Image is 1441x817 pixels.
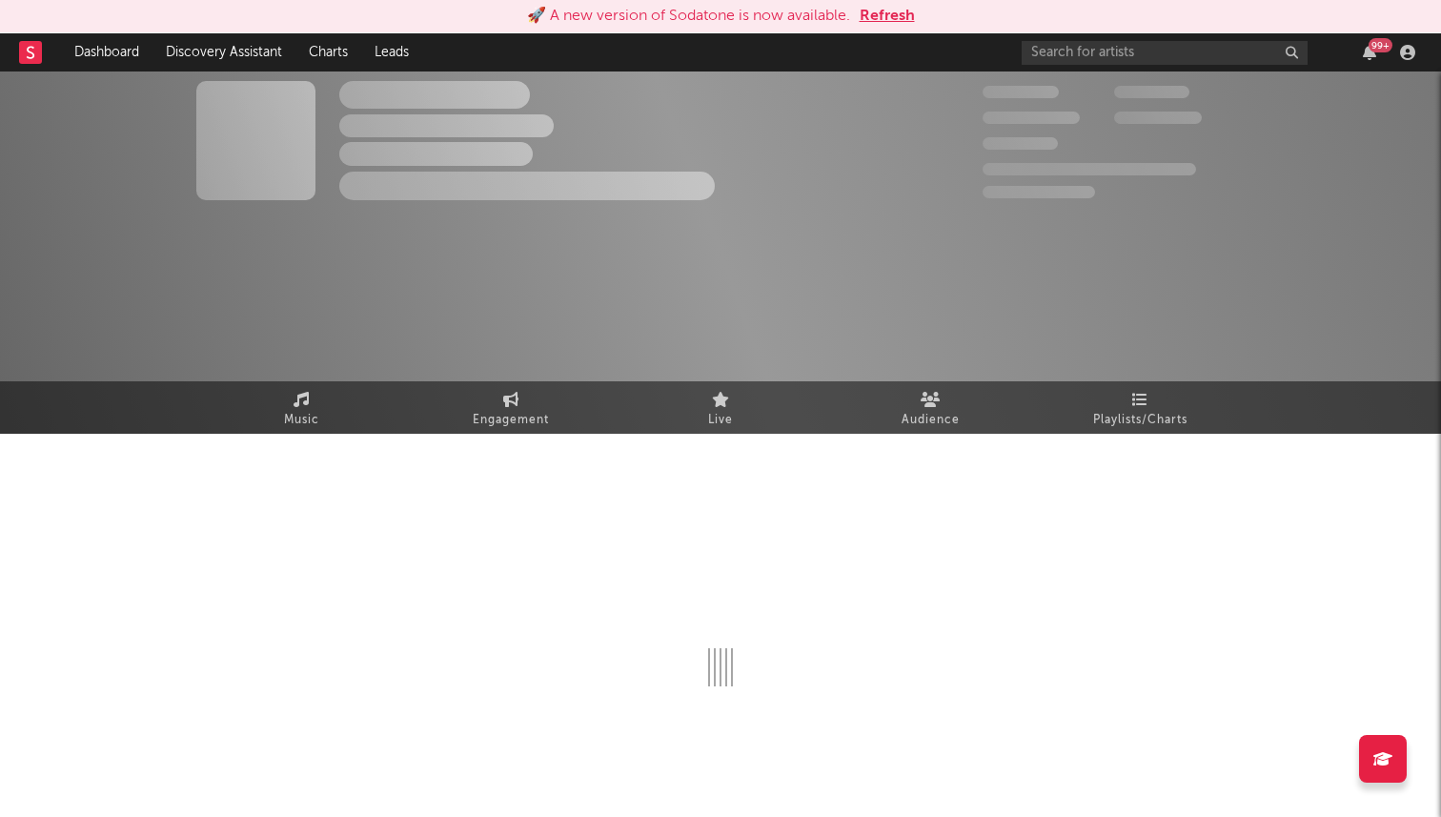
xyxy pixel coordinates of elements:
[983,163,1196,175] span: 50,000,000 Monthly Listeners
[152,33,295,71] a: Discovery Assistant
[361,33,422,71] a: Leads
[983,86,1059,98] span: 300,000
[61,33,152,71] a: Dashboard
[983,112,1080,124] span: 50,000,000
[196,381,406,434] a: Music
[295,33,361,71] a: Charts
[1022,41,1308,65] input: Search for artists
[902,409,960,432] span: Audience
[860,5,915,28] button: Refresh
[284,409,319,432] span: Music
[1114,112,1202,124] span: 1,000,000
[1114,86,1189,98] span: 100,000
[1369,38,1392,52] div: 99 +
[1093,409,1187,432] span: Playlists/Charts
[983,186,1095,198] span: Jump Score: 85.0
[1363,45,1376,60] button: 99+
[406,381,616,434] a: Engagement
[1035,381,1245,434] a: Playlists/Charts
[708,409,733,432] span: Live
[983,137,1058,150] span: 100,000
[616,381,825,434] a: Live
[473,409,549,432] span: Engagement
[527,5,850,28] div: 🚀 A new version of Sodatone is now available.
[825,381,1035,434] a: Audience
